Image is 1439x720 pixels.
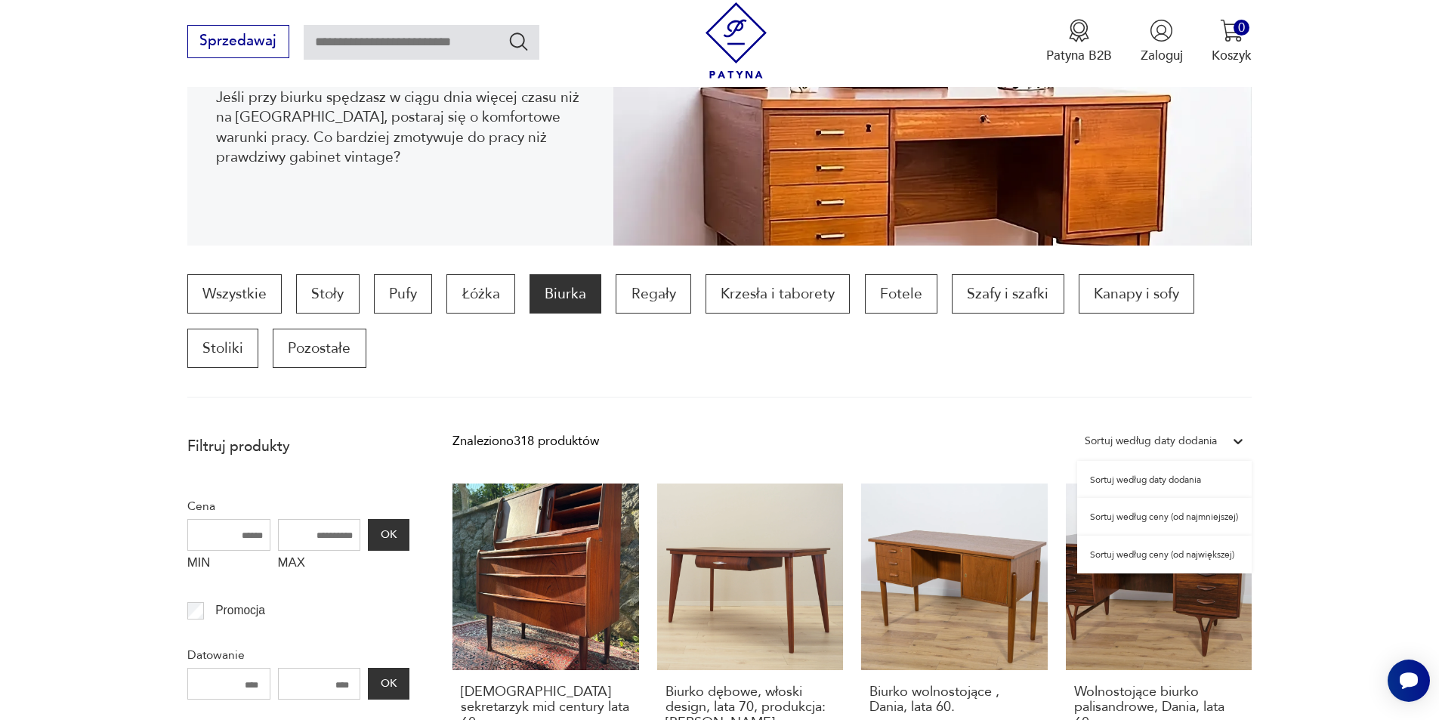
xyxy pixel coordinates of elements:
[187,645,409,665] p: Datowanie
[187,36,289,48] a: Sprzedawaj
[1141,47,1183,64] p: Zaloguj
[869,684,1039,715] h3: Biurko wolnostojące , Dania, lata 60.
[278,551,361,579] label: MAX
[1150,19,1173,42] img: Ikonka użytkownika
[1046,47,1112,64] p: Patyna B2B
[187,329,258,368] a: Stoliki
[530,274,601,314] a: Biurka
[1046,19,1112,64] button: Patyna B2B
[187,437,409,456] p: Filtruj produkty
[368,519,409,551] button: OK
[1388,660,1430,702] iframe: Smartsupp widget button
[273,329,366,368] a: Pozostałe
[1220,19,1243,42] img: Ikona koszyka
[1077,498,1252,536] div: Sortuj według ceny (od najmniejszej)
[187,496,409,516] p: Cena
[1046,19,1112,64] a: Ikona medaluPatyna B2B
[296,274,359,314] a: Stoły
[1212,19,1252,64] button: 0Koszyk
[187,274,282,314] a: Wszystkie
[706,274,850,314] a: Krzesła i taborety
[952,274,1064,314] a: Szafy i szafki
[1085,431,1217,451] div: Sortuj według daty dodania
[1077,536,1252,573] div: Sortuj według ceny (od największej)
[1234,20,1249,36] div: 0
[1067,19,1091,42] img: Ikona medalu
[446,274,514,314] a: Łóżka
[374,274,432,314] a: Pufy
[216,88,584,168] p: Jeśli przy biurku spędzasz w ciągu dnia więcej czasu niż na [GEOGRAPHIC_DATA], postaraj się o kom...
[1212,47,1252,64] p: Koszyk
[452,431,599,451] div: Znaleziono 318 produktów
[1141,19,1183,64] button: Zaloguj
[865,274,937,314] a: Fotele
[616,274,690,314] a: Regały
[368,668,409,700] button: OK
[187,551,270,579] label: MIN
[698,2,774,79] img: Patyna - sklep z meblami i dekoracjami vintage
[187,25,289,58] button: Sprzedawaj
[1079,274,1194,314] a: Kanapy i sofy
[1077,461,1252,499] div: Sortuj według daty dodania
[508,30,530,52] button: Szukaj
[215,601,265,620] p: Promocja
